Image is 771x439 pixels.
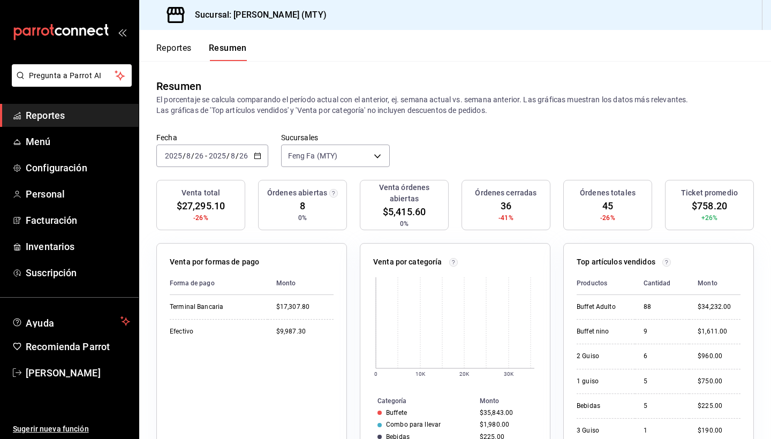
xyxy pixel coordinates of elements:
[698,327,740,336] div: $1,611.00
[268,272,334,295] th: Monto
[577,377,626,386] div: 1 guiso
[644,402,681,411] div: 5
[386,409,407,417] div: Buffete
[635,272,690,295] th: Cantidad
[498,213,513,223] span: -41%
[480,409,533,417] div: $35,843.00
[186,9,327,21] h3: Sucursal: [PERSON_NAME] (MTY)
[26,134,130,149] span: Menú
[602,199,613,213] span: 45
[577,402,626,411] div: Bebidas
[170,302,259,312] div: Terminal Bancaria
[360,395,475,407] th: Categoría
[239,152,248,160] input: --
[300,199,305,213] span: 8
[400,219,409,229] span: 0%
[164,152,183,160] input: ----
[383,205,426,219] span: $5,415.60
[374,371,377,377] text: 0
[577,426,626,435] div: 3 Guiso
[698,402,740,411] div: $225.00
[267,187,327,199] h3: Órdenes abiertas
[26,187,130,201] span: Personal
[26,366,130,380] span: [PERSON_NAME]
[118,28,126,36] button: open_drawer_menu
[26,108,130,123] span: Reportes
[698,302,740,312] div: $34,232.00
[12,64,132,87] button: Pregunta a Parrot AI
[26,339,130,354] span: Recomienda Parrot
[276,327,334,336] div: $9,987.30
[475,395,550,407] th: Monto
[177,199,225,213] span: $27,295.10
[29,70,115,81] span: Pregunta a Parrot AI
[182,187,220,199] h3: Venta total
[183,152,186,160] span: /
[459,371,470,377] text: 20K
[501,199,511,213] span: 36
[580,187,636,199] h3: Órdenes totales
[689,272,740,295] th: Monto
[156,134,268,141] label: Fecha
[475,187,536,199] h3: Órdenes cerradas
[170,272,268,295] th: Forma de pago
[386,421,441,428] div: Combo para llevar
[13,423,130,435] span: Sugerir nueva función
[600,213,615,223] span: -26%
[191,152,194,160] span: /
[208,152,226,160] input: ----
[230,152,236,160] input: --
[26,266,130,280] span: Suscripción
[170,327,259,336] div: Efectivo
[7,78,132,89] a: Pregunta a Parrot AI
[681,187,738,199] h3: Ticket promedio
[504,371,514,377] text: 30K
[644,302,681,312] div: 88
[156,43,192,61] button: Reportes
[698,377,740,386] div: $750.00
[644,352,681,361] div: 6
[698,352,740,361] div: $960.00
[298,213,307,223] span: 0%
[701,213,718,223] span: +26%
[698,426,740,435] div: $190.00
[170,256,259,268] p: Venta por formas de pago
[26,239,130,254] span: Inventarios
[288,150,338,161] span: Feng Fa (MTY)
[281,134,390,141] label: Sucursales
[26,161,130,175] span: Configuración
[156,43,247,61] div: navigation tabs
[205,152,207,160] span: -
[644,327,681,336] div: 9
[226,152,230,160] span: /
[692,199,727,213] span: $758.20
[577,256,655,268] p: Top artículos vendidos
[236,152,239,160] span: /
[193,213,208,223] span: -26%
[26,213,130,228] span: Facturación
[577,302,626,312] div: Buffet Adulto
[156,78,201,94] div: Resumen
[276,302,334,312] div: $17,307.80
[644,426,681,435] div: 1
[415,371,426,377] text: 10K
[577,327,626,336] div: Buffet nino
[577,352,626,361] div: 2 Guiso
[644,377,681,386] div: 5
[26,315,116,328] span: Ayuda
[577,272,635,295] th: Productos
[373,256,442,268] p: Venta por categoría
[186,152,191,160] input: --
[194,152,204,160] input: --
[209,43,247,61] button: Resumen
[156,94,754,116] p: El porcentaje se calcula comparando el período actual con el anterior, ej. semana actual vs. sema...
[365,182,444,205] h3: Venta órdenes abiertas
[480,421,533,428] div: $1,980.00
